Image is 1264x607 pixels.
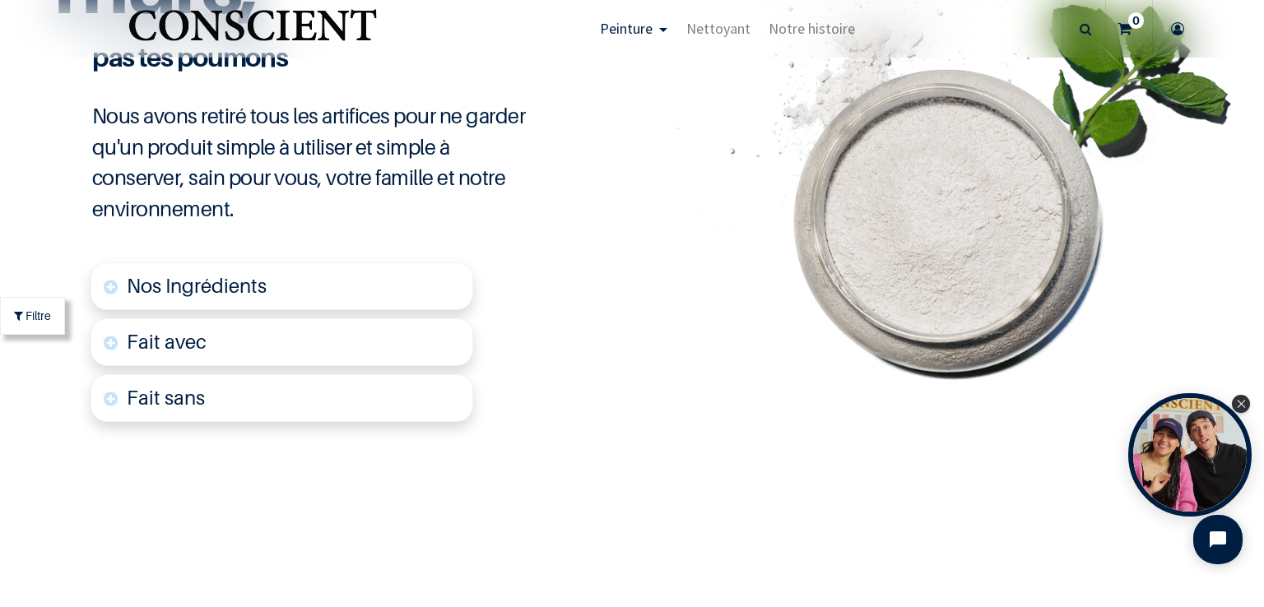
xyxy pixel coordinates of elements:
span: Filtre [26,307,51,324]
span: Nous avons retiré tous les artifices pour ne garder qu'un produit simple à utiliser et simple à c... [92,103,525,222]
span: Peinture [600,19,653,38]
span: Nettoyant [686,19,750,38]
font: Fait sans [127,386,205,410]
div: Open Tolstoy widget [1128,393,1252,517]
sup: 0 [1128,12,1144,29]
div: Open Tolstoy [1128,393,1252,517]
div: Close Tolstoy widget [1232,395,1250,413]
iframe: Tidio Chat [1179,501,1257,578]
div: Tolstoy bubble widget [1128,393,1252,517]
span: Notre histoire [769,19,855,38]
span: Nos Ingrédients [127,274,267,298]
font: Fait avec [127,330,207,354]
